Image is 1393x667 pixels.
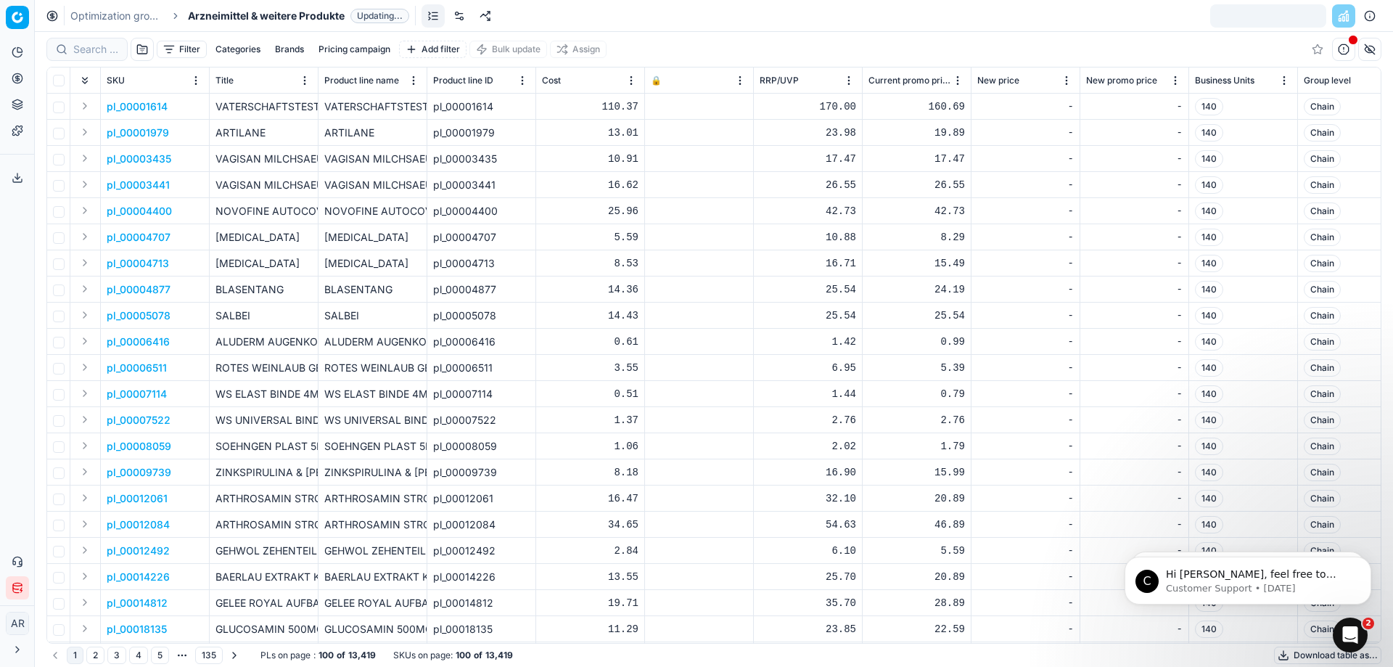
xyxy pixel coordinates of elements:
div: 26.55 [760,178,856,192]
div: - [1086,361,1183,375]
div: - [1086,439,1183,454]
button: pl_00003441 [107,178,170,192]
span: 140 [1195,464,1223,481]
div: 14.36 [542,282,638,297]
p: [MEDICAL_DATA] [215,230,312,245]
div: - [1086,230,1183,245]
span: AR [7,613,28,634]
p: [MEDICAL_DATA] [215,256,312,271]
div: 5.59 [542,230,638,245]
div: 16.90 [760,465,856,480]
button: pl_00007522 [107,413,170,427]
p: VAGISAN MILCHSAEURE VAGI [215,178,312,192]
div: 0.61 [542,335,638,349]
button: pl_00001614 [107,99,168,114]
div: pl_00001979 [433,126,530,140]
div: pl_00004713 [433,256,530,271]
button: pl_00012492 [107,544,170,558]
div: 15.99 [868,465,965,480]
span: 140 [1195,516,1223,533]
button: Expand [76,306,94,324]
div: ZINKSPIRULINA & [PERSON_NAME] [324,465,421,480]
button: Categories [210,41,266,58]
button: pl_00001979 [107,126,169,140]
span: 140 [1195,98,1223,115]
div: - [1086,204,1183,218]
button: Expand [76,202,94,219]
div: 1.42 [760,335,856,349]
div: pl_00003435 [433,152,530,166]
div: Profile image for Customer Support [33,44,56,67]
button: Bulk update [469,41,547,58]
div: SALBEI [324,308,421,323]
div: - [1086,544,1183,558]
div: BLASENTANG [324,282,421,297]
div: 2.76 [868,413,965,427]
div: - [977,256,1074,271]
button: Expand [76,541,94,559]
div: - [977,230,1074,245]
input: Search by SKU or title [73,42,118,57]
button: pl_00004400 [107,204,172,218]
span: 140 [1195,333,1223,351]
div: 1.06 [542,439,638,454]
button: 5 [151,647,169,664]
p: pl_00003435 [107,152,171,166]
span: Chain [1304,255,1341,272]
span: Current promo price [868,75,950,86]
strong: 100 [456,650,471,661]
div: pl_00014812 [433,596,530,610]
nav: breadcrumb [70,9,409,23]
div: - [977,361,1074,375]
div: 26.55 [868,178,965,192]
button: Expand [76,176,94,193]
div: message notification from Customer Support, 1d ago. Hi Aylin, feel free to reach out to Customer ... [22,30,268,78]
div: - [1086,570,1183,584]
span: 140 [1195,124,1223,142]
div: 10.91 [542,152,638,166]
div: 6.10 [760,544,856,558]
span: New price [977,75,1019,86]
div: 160.69 [868,99,965,114]
span: Chain [1304,202,1341,220]
div: - [1086,491,1183,506]
button: Go to next page [226,647,243,664]
p: pl_00004713 [107,256,169,271]
div: WS ELAST BINDE 4MX6CM [324,387,421,401]
div: - [977,282,1074,297]
span: 140 [1195,438,1223,455]
div: 17.47 [868,152,965,166]
span: SKU [107,75,125,86]
div: 1.37 [542,413,638,427]
div: 8.53 [542,256,638,271]
p: SALBEI [215,308,312,323]
p: pl_00005078 [107,308,170,323]
span: Chain [1304,98,1341,115]
div: pl_00004707 [433,230,530,245]
div: pl_00012492 [433,544,530,558]
div: ARTHROSAMIN STRONG [324,491,421,506]
div: BAERLAU EXTRAKT KAPSELN [324,570,421,584]
div: 34.65 [542,517,638,532]
div: 16.62 [542,178,638,192]
p: GEHWOL ZEHENTEILER G KLEIN [215,544,312,558]
div: pl_00006416 [433,335,530,349]
p: ZINKSPIRULINA & [PERSON_NAME] [215,465,312,480]
button: Expand [76,463,94,480]
div: - [977,126,1074,140]
div: - [1086,413,1183,427]
div: 54.63 [760,517,856,532]
button: Brands [269,41,310,58]
div: - [1086,387,1183,401]
div: - [1086,99,1183,114]
span: RRP/UVP [760,75,799,86]
span: Cost [542,75,561,86]
div: - [977,517,1074,532]
button: Expand [76,437,94,454]
div: pl_00009739 [433,465,530,480]
button: Expand [76,568,94,585]
div: pl_00014226 [433,570,530,584]
button: pl_00004707 [107,230,170,245]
